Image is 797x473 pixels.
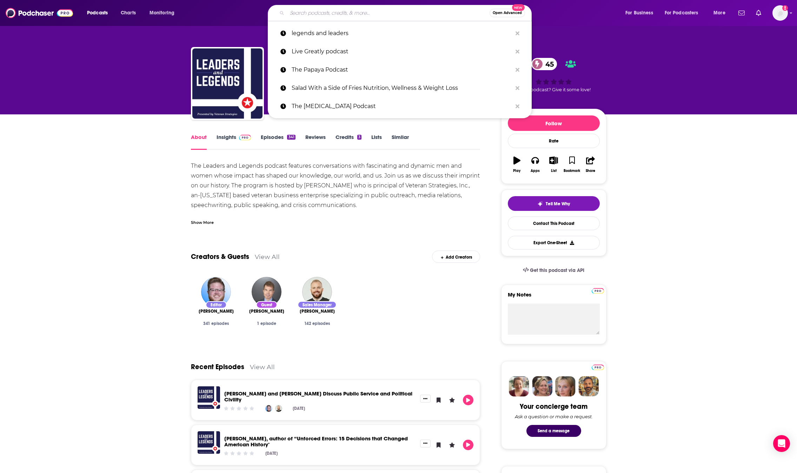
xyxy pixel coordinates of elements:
a: Charts [116,7,140,19]
a: Gerald Posner [249,308,284,314]
label: My Notes [508,291,600,304]
span: Logged in as caitlinhogge [772,5,788,21]
a: InsightsPodchaser Pro [217,134,251,150]
span: For Podcasters [665,8,698,18]
img: Jeff Townsend [275,405,282,412]
a: Chris Spangle [199,308,234,314]
p: Live Greatly podcast [292,42,512,61]
a: Eric Holcomb and Joe Donnelly Discuss Public Service and Political Civility [224,390,412,403]
a: Live Greatly podcast [268,42,532,61]
button: Show More Button [420,440,431,447]
div: Open Intercom Messenger [773,435,790,452]
button: open menu [709,7,734,19]
button: Share [581,152,599,177]
div: 142 episodes [298,321,337,326]
p: The HIV Podcast [292,97,512,115]
button: Show More Button [420,395,431,402]
img: Eric Holcomb and Joe Donnelly Discuss Public Service and Political Civility [198,386,220,409]
div: 341 [287,135,295,140]
img: Sydney Profile [509,376,529,397]
a: Creators & Guests [191,252,249,261]
a: About [191,134,207,150]
a: View All [250,363,275,371]
span: Open Advanced [493,11,522,15]
img: Bob Blaemire, author of “Unforced Errors: 15 Decisions that Changed American History" [198,431,220,454]
img: Podchaser Pro [592,365,604,370]
div: [DATE] [265,451,278,456]
span: 45 [538,58,557,70]
a: Reviews [305,134,326,150]
img: Podchaser Pro [592,288,604,294]
a: Chris Spangle [201,277,231,307]
div: Community Rating: 0 out of 5 [223,451,255,456]
p: Salad With a Side of Fries Nutrition, Wellness & Weight Loss [292,79,512,97]
div: Your concierge team [520,402,587,411]
span: For Business [625,8,653,18]
img: Chris Spangle [265,405,272,412]
a: Leaders and Legends [192,48,263,119]
span: Good podcast? Give it some love! [517,87,591,92]
a: The [MEDICAL_DATA] Podcast [268,97,532,115]
div: The Leaders and Legends podcast features conversations with fascinating and dynamic men and women... [191,161,480,230]
a: Episodes341 [261,134,295,150]
button: tell me why sparkleTell Me Why [508,196,600,211]
span: Monitoring [150,8,174,18]
span: Get this podcast via API [530,267,584,273]
button: Play [463,440,473,450]
a: Credits3 [336,134,361,150]
div: [DATE] [293,406,305,411]
a: Bob Blaemire, author of “Unforced Errors: 15 Decisions that Changed American History" [224,435,408,448]
span: Charts [121,8,136,18]
img: Jules Profile [555,376,576,397]
div: 1 episode [247,321,286,326]
div: 45Good podcast? Give it some love! [501,53,606,97]
img: tell me why sparkle [537,201,543,207]
div: Community Rating: 0 out of 5 [223,406,255,411]
a: legends and leaders [268,24,532,42]
button: open menu [145,7,184,19]
button: Follow [508,115,600,131]
p: The Papaya Podcast [292,61,512,79]
button: Leave a Rating [447,440,457,450]
button: Apps [526,152,544,177]
a: Gerald Posner [252,277,281,307]
a: Pro website [592,364,604,370]
a: Contact This Podcast [508,216,600,230]
button: Send a message [526,425,581,437]
div: Apps [531,169,540,173]
a: Show notifications dropdown [736,7,748,19]
button: open menu [82,7,117,19]
a: Podchaser - Follow, Share and Rate Podcasts [6,6,73,20]
span: New [512,4,525,11]
div: Sales Manager [298,301,337,308]
div: Search podcasts, credits, & more... [274,5,538,21]
div: Bookmark [564,169,580,173]
button: Play [508,152,526,177]
a: The Papaya Podcast [268,61,532,79]
img: Jeff Townsend [302,277,332,307]
a: Lists [371,134,382,150]
a: Pro website [592,287,604,294]
a: Salad With a Side of Fries Nutrition, Wellness & Weight Loss [268,79,532,97]
div: Rate [508,134,600,148]
a: Recent Episodes [191,362,244,371]
svg: Add a profile image [782,5,788,11]
a: Similar [392,134,409,150]
img: Jon Profile [578,376,599,397]
a: Jeff Townsend [300,308,335,314]
div: 3 [357,135,361,140]
button: Open AdvancedNew [490,9,525,17]
button: open menu [660,7,709,19]
div: Guest [256,301,277,308]
span: [PERSON_NAME] [249,308,284,314]
span: Podcasts [87,8,108,18]
div: 341 episodes [197,321,236,326]
div: Ask a question or make a request. [515,414,593,419]
div: Editor [206,301,227,308]
input: Search podcasts, credits, & more... [287,7,490,19]
img: Podchaser Pro [239,135,251,140]
span: [PERSON_NAME] [199,308,234,314]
